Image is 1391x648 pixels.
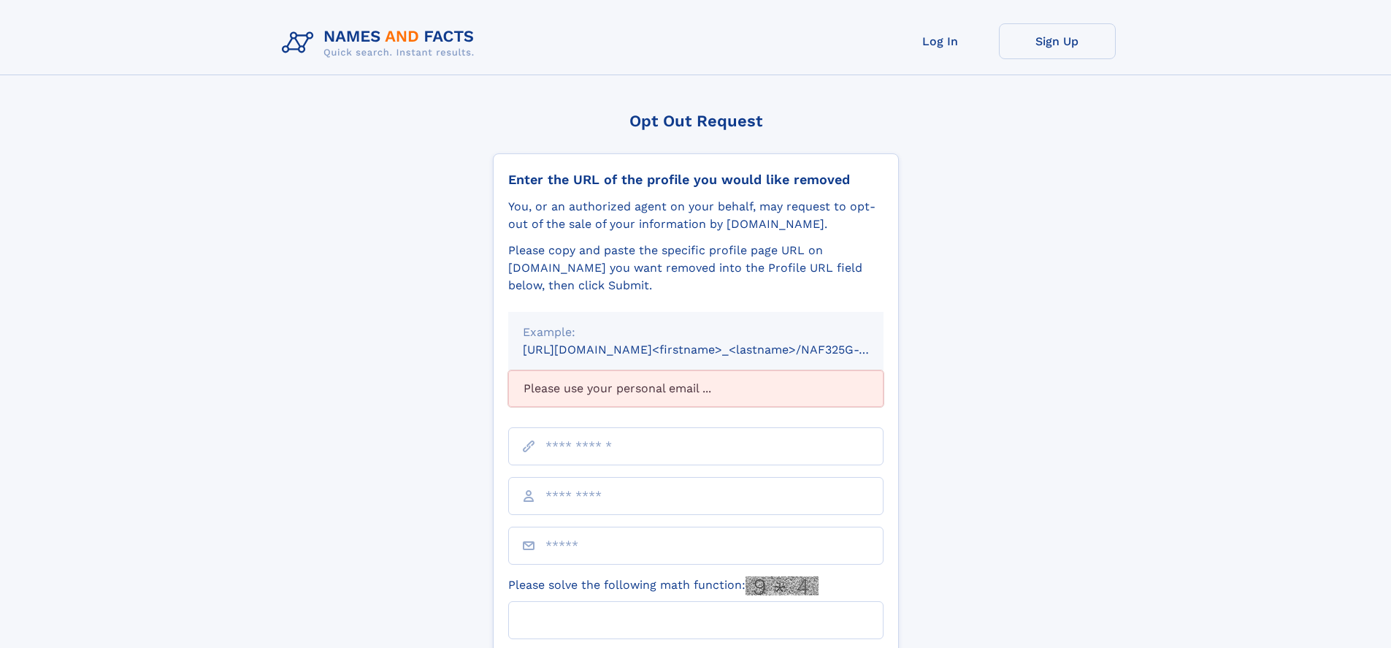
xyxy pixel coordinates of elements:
div: Opt Out Request [493,112,899,130]
a: Sign Up [999,23,1116,59]
div: Please copy and paste the specific profile page URL on [DOMAIN_NAME] you want removed into the Pr... [508,242,884,294]
small: [URL][DOMAIN_NAME]<firstname>_<lastname>/NAF325G-xxxxxxxx [523,343,911,357]
div: You, or an authorized agent on your behalf, may request to opt-out of the sale of your informatio... [508,198,884,233]
div: Please use your personal email ... [508,370,884,407]
a: Log In [882,23,999,59]
label: Please solve the following math function: [508,576,819,595]
div: Example: [523,324,869,341]
img: Logo Names and Facts [276,23,486,63]
div: Enter the URL of the profile you would like removed [508,172,884,188]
